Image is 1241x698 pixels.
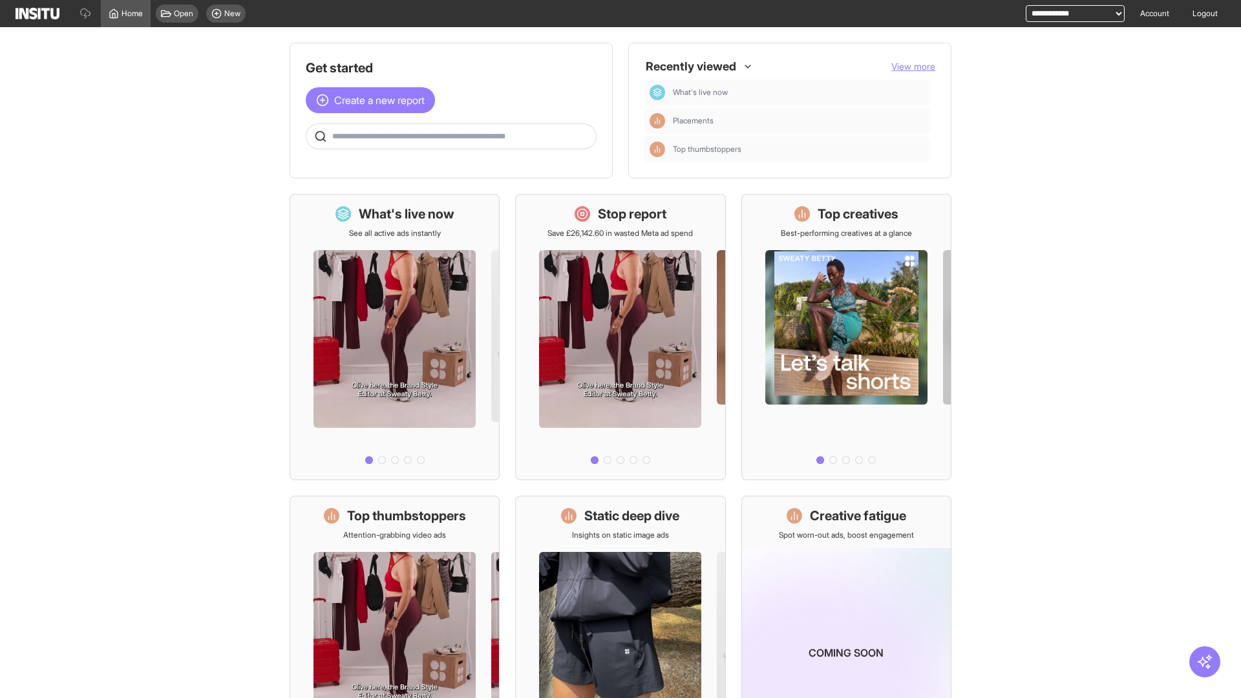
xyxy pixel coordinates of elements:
[349,228,441,238] p: See all active ads instantly
[334,92,425,108] span: Create a new report
[650,142,665,157] div: Insights
[781,228,912,238] p: Best-performing creatives at a glance
[547,228,693,238] p: Save £26,142.60 in wasted Meta ad spend
[818,205,898,223] h1: Top creatives
[347,507,466,525] h1: Top thumbstoppers
[673,144,741,154] span: Top thumbstoppers
[359,205,454,223] h1: What's live now
[174,8,193,19] span: Open
[673,87,925,98] span: What's live now
[650,85,665,100] div: Dashboard
[306,59,597,77] h1: Get started
[306,87,435,113] button: Create a new report
[16,8,59,19] img: Logo
[584,507,679,525] h1: Static deep dive
[122,8,143,19] span: Home
[290,194,500,480] a: What's live nowSee all active ads instantly
[598,205,666,223] h1: Stop report
[741,194,951,480] a: Top creativesBest-performing creatives at a glance
[515,194,725,480] a: Stop reportSave £26,142.60 in wasted Meta ad spend
[891,61,935,72] span: View more
[572,530,669,540] p: Insights on static image ads
[673,87,728,98] span: What's live now
[673,144,925,154] span: Top thumbstoppers
[343,530,446,540] p: Attention-grabbing video ads
[650,113,665,129] div: Insights
[891,60,935,73] button: View more
[224,8,240,19] span: New
[673,116,714,126] span: Placements
[673,116,925,126] span: Placements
